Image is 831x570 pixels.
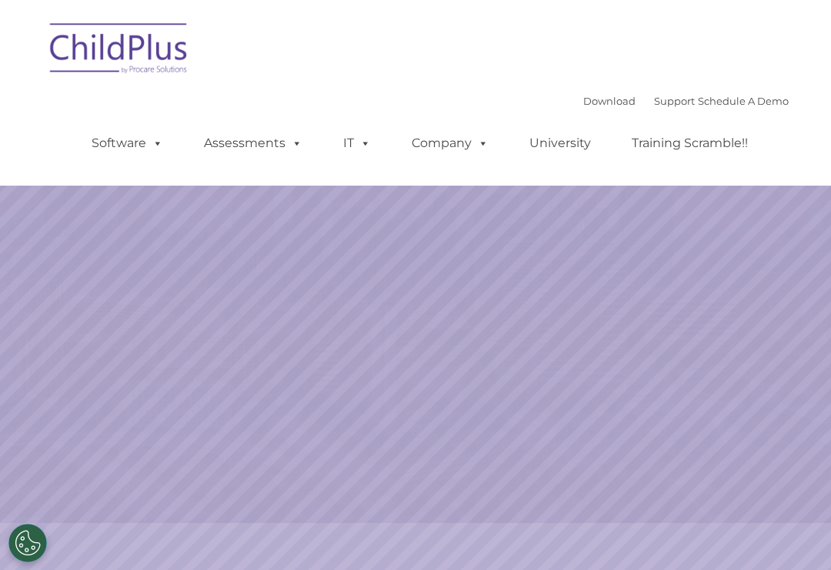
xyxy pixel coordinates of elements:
[514,128,606,159] a: University
[42,12,196,89] img: ChildPlus by Procare Solutions
[698,95,789,107] a: Schedule A Demo
[583,95,636,107] a: Download
[76,128,179,159] a: Software
[654,95,695,107] a: Support
[565,248,708,285] a: Learn More
[396,128,504,159] a: Company
[328,128,386,159] a: IT
[583,95,789,107] font: |
[189,128,318,159] a: Assessments
[616,128,763,159] a: Training Scramble!!
[8,524,47,562] button: Cookies Settings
